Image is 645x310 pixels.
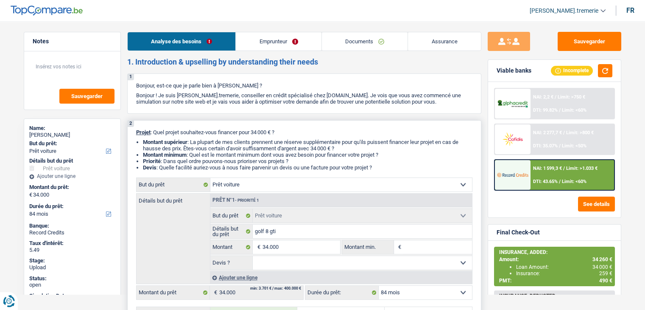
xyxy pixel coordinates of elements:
[29,275,115,282] div: Status:
[29,257,115,264] div: Stage:
[59,89,114,104] button: Sauvegarder
[342,240,394,254] label: Montant min.
[563,130,565,135] span: /
[250,287,301,290] div: min: 3.701 € / max: 400.000 €
[143,158,472,164] li: : Dans quel ordre pouvons-nous prioriser vos projets ?
[210,240,253,254] label: Montant
[29,240,115,247] div: Taux d'intérêt:
[497,131,528,147] img: Cofidis
[210,271,472,284] div: Ajouter une ligne
[566,166,598,171] span: Limit: >1.033 €
[592,256,612,262] span: 34 260 €
[29,140,114,147] label: But du prêt:
[29,173,115,179] div: Ajouter une ligne
[210,256,253,270] label: Devis ?
[533,130,562,135] span: NAI: 2 277,7 €
[128,121,134,127] div: 2
[143,164,156,171] span: Devis
[71,93,103,99] span: Sauvegarder
[533,94,553,100] span: NAI: 2,2 €
[562,143,586,149] span: Limit: <50%
[143,152,472,158] li: : Quel est le montant minimum dont vous avez besoin pour financer votre projet ?
[29,192,32,198] span: €
[533,143,558,149] span: DTI: 35.07%
[29,282,115,288] div: open
[143,139,472,152] li: : La plupart de mes clients prennent une réserve supplémentaire pour qu'ils puissent financer leu...
[143,152,187,158] strong: Montant minimum
[305,286,379,299] label: Durée du prêt:
[11,6,83,16] img: TopCompare Logo
[29,223,115,229] div: Banque:
[559,143,561,149] span: /
[127,57,481,67] h2: 1. Introduction & upselling by understanding their needs
[29,125,115,132] div: Name:
[137,178,210,192] label: But du prêt
[210,286,219,299] span: €
[566,130,594,135] span: Limit: >800 €
[210,197,261,203] div: Prêt n°1
[128,32,236,51] a: Analyse des besoins
[533,179,558,184] span: DTI: 43.65%
[210,209,253,223] label: But du prêt
[29,158,115,164] div: Détails but du prêt
[235,198,259,203] span: - Priorité 1
[559,107,561,113] span: /
[533,107,558,113] span: DTI: 99.82%
[626,6,634,14] div: fr
[523,4,606,18] a: [PERSON_NAME].tremerie
[516,264,612,270] div: Loan Amount:
[516,271,612,276] div: Insurance:
[137,194,210,203] label: Détails but du prêt
[394,240,403,254] span: €
[136,129,151,135] span: Projet
[578,197,615,211] button: See details
[499,293,612,299] div: INSURANCE, DEDUCTED:
[29,247,115,254] div: 5.49
[322,32,408,51] a: Documents
[29,184,114,191] label: Montant du prêt:
[559,179,561,184] span: /
[555,94,556,100] span: /
[499,256,612,262] div: Amount:
[558,32,621,51] button: Sauvegarder
[530,7,598,14] span: [PERSON_NAME].tremerie
[497,67,531,74] div: Viable banks
[562,179,586,184] span: Limit: <60%
[599,278,612,284] span: 490 €
[136,82,472,89] p: Bonjour, est-ce que je parle bien à [PERSON_NAME] ?
[562,107,586,113] span: Limit: <60%
[210,225,253,238] label: Détails but du prêt
[137,286,210,299] label: Montant du prêt
[33,38,112,45] h5: Notes
[29,132,115,138] div: [PERSON_NAME]
[136,92,472,105] p: Bonjour ! Je suis [PERSON_NAME].tremerie, conseiller en crédit spécialisé chez [DOMAIN_NAME]. Je ...
[558,94,585,100] span: Limit: >750 €
[499,249,612,255] div: INSURANCE, ADDED:
[136,129,472,135] p: : Quel projet souhaitez-vous financer pour 34 000 € ?
[592,264,612,270] span: 34 000 €
[533,166,562,171] span: NAI: 1 599,3 €
[128,74,134,80] div: 1
[236,32,321,51] a: Emprunteur
[29,229,115,236] div: Record Credits
[29,203,114,210] label: Durée du prêt:
[29,264,115,271] div: Upload
[497,229,540,236] div: Final Check-Out
[143,158,161,164] strong: Priorité
[497,99,528,109] img: AlphaCredit
[143,164,472,171] li: : Quelle facilité auriez-vous à nous faire parvenir un devis ou une facture pour votre projet ?
[599,271,612,276] span: 259 €
[563,166,565,171] span: /
[499,278,612,284] div: PMT:
[29,293,115,299] div: Simulation Date:
[497,167,528,183] img: Record Credits
[408,32,481,51] a: Assurance
[253,240,262,254] span: €
[551,66,593,75] div: Incomplete
[143,139,187,145] strong: Montant supérieur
